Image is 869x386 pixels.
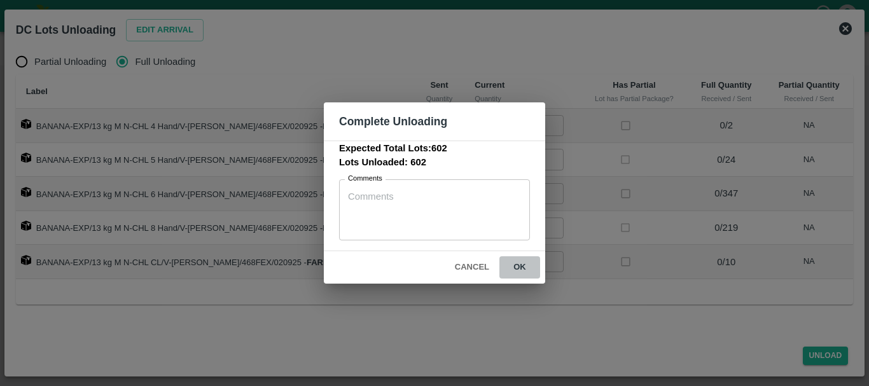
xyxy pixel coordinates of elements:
button: ok [499,256,540,279]
label: Comments [348,174,382,184]
b: Expected Total Lots: 602 [339,143,447,153]
b: Complete Unloading [339,115,447,128]
b: Lots Unloaded: 602 [339,157,426,167]
button: Cancel [450,256,494,279]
